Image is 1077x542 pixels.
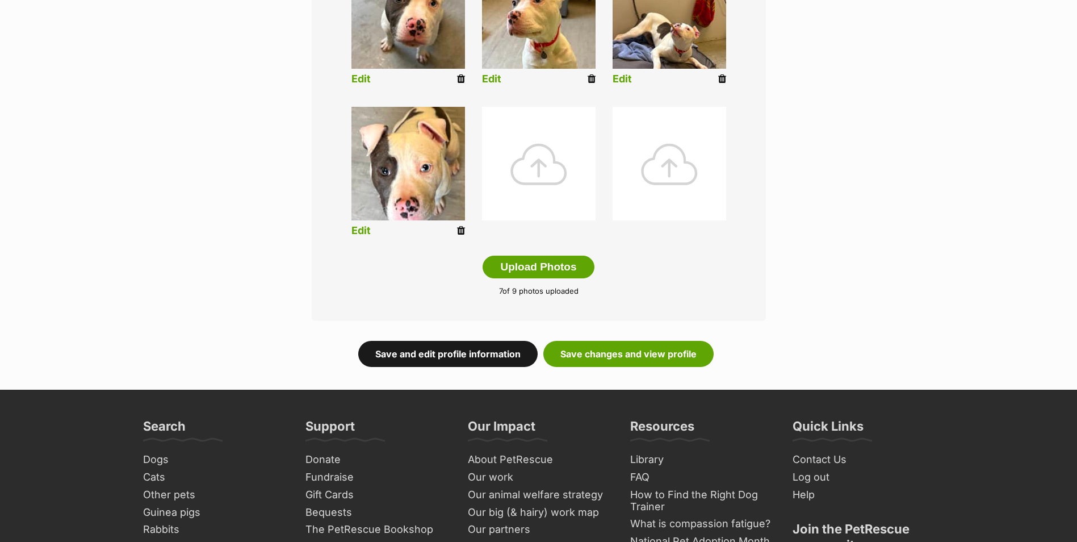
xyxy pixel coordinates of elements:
[139,504,290,522] a: Guinea pigs
[463,504,614,522] a: Our big (& hairy) work map
[788,469,939,486] a: Log out
[483,256,594,278] button: Upload Photos
[301,451,452,469] a: Donate
[139,469,290,486] a: Cats
[468,418,535,441] h3: Our Impact
[463,521,614,539] a: Our partners
[613,73,632,85] a: Edit
[788,451,939,469] a: Contact Us
[543,341,714,367] a: Save changes and view profile
[301,486,452,504] a: Gift Cards
[143,418,186,441] h3: Search
[499,286,502,295] span: 7
[139,521,290,539] a: Rabbits
[626,515,777,533] a: What is compassion fatigue?
[139,451,290,469] a: Dogs
[351,225,371,237] a: Edit
[463,451,614,469] a: About PetRescue
[626,469,777,486] a: FAQ
[301,521,452,539] a: The PetRescue Bookshop
[463,469,614,486] a: Our work
[630,418,694,441] h3: Resources
[482,73,501,85] a: Edit
[351,107,465,220] img: listing photo
[301,469,452,486] a: Fundraise
[358,341,538,367] a: Save and edit profile information
[463,486,614,504] a: Our animal welfare strategy
[329,286,749,297] p: of 9 photos uploaded
[301,504,452,522] a: Bequests
[788,486,939,504] a: Help
[793,418,864,441] h3: Quick Links
[351,73,371,85] a: Edit
[305,418,355,441] h3: Support
[626,486,777,515] a: How to Find the Right Dog Trainer
[139,486,290,504] a: Other pets
[626,451,777,469] a: Library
